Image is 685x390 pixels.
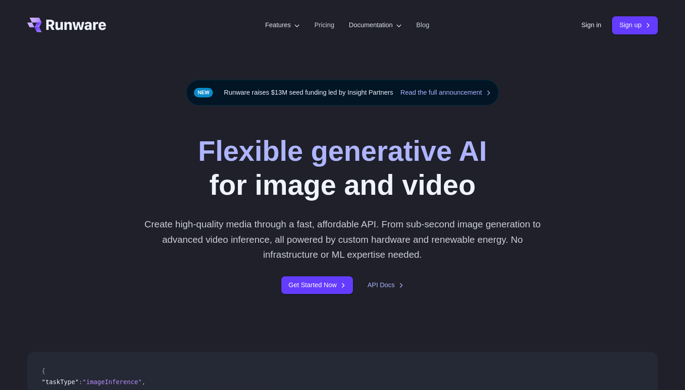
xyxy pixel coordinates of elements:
h1: for image and video [198,135,487,202]
a: Pricing [314,20,334,30]
span: : [79,378,82,385]
span: "imageInference" [82,378,142,385]
a: API Docs [367,280,404,290]
span: "taskType" [42,378,79,385]
a: Get Started Now [281,276,353,294]
a: Blog [416,20,429,30]
a: Read the full announcement [400,87,491,98]
a: Sign up [612,16,658,34]
label: Features [265,20,300,30]
p: Create high-quality media through a fast, affordable API. From sub-second image generation to adv... [141,217,545,262]
span: { [42,367,45,375]
div: Runware raises $13M seed funding led by Insight Partners [186,80,499,106]
label: Documentation [349,20,402,30]
a: Go to / [27,18,106,32]
span: , [142,378,145,385]
a: Sign in [581,20,601,30]
strong: Flexible generative AI [198,135,487,167]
